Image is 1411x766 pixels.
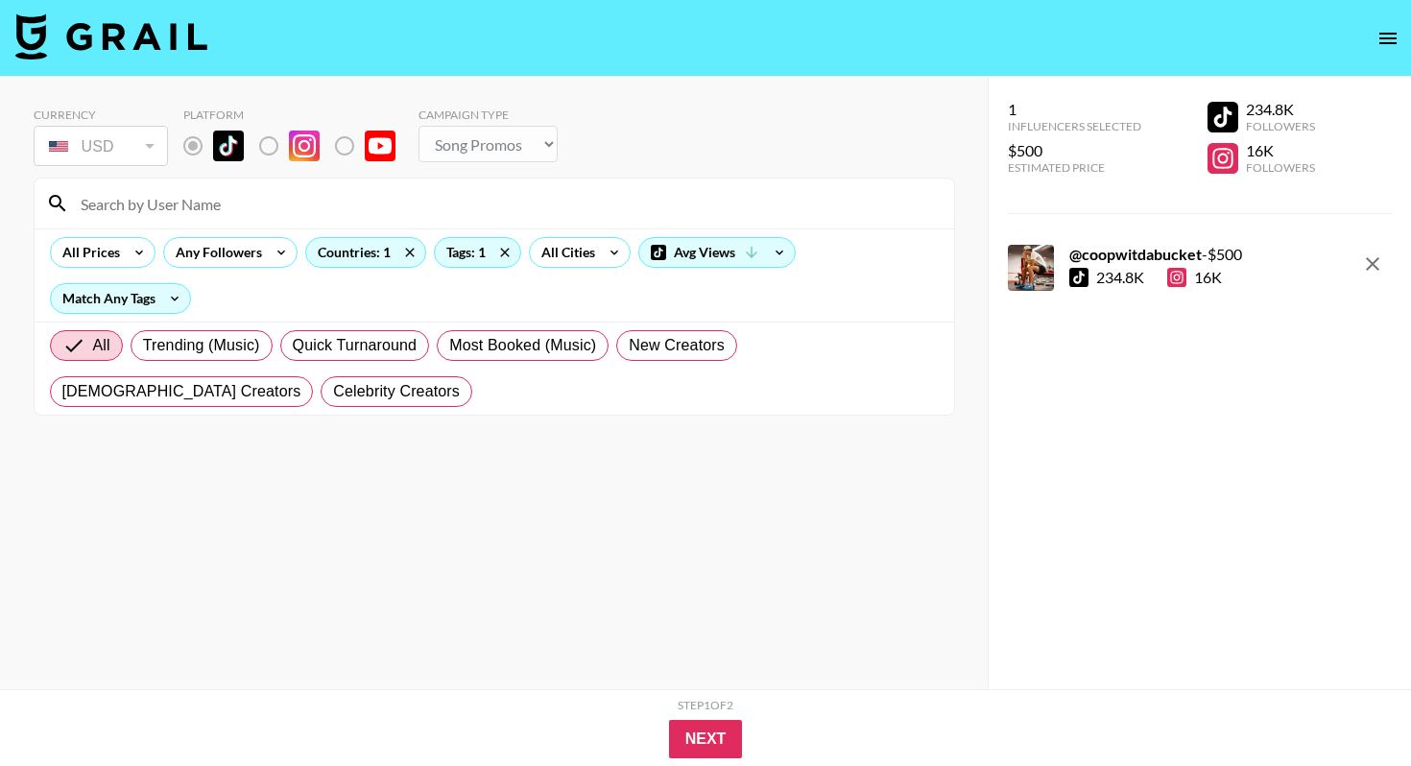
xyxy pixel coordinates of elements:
[1008,141,1141,160] div: $500
[183,108,411,122] div: Platform
[69,188,943,219] input: Search by User Name
[669,720,743,758] button: Next
[1167,268,1222,287] div: 16K
[678,698,733,712] div: Step 1 of 2
[639,238,795,267] div: Avg Views
[333,380,460,403] span: Celebrity Creators
[1069,245,1202,263] strong: @ coopwitdabucket
[1096,268,1144,287] div: 234.8K
[435,238,520,267] div: Tags: 1
[93,334,110,357] span: All
[51,238,124,267] div: All Prices
[293,334,418,357] span: Quick Turnaround
[365,131,395,161] img: YouTube
[164,238,266,267] div: Any Followers
[183,126,411,166] div: Remove selected talent to change platforms
[1069,245,1242,264] div: - $ 500
[37,130,164,163] div: USD
[1369,19,1407,58] button: open drawer
[15,13,207,60] img: Grail Talent
[629,334,725,357] span: New Creators
[289,131,320,161] img: Instagram
[1246,119,1315,133] div: Followers
[143,334,260,357] span: Trending (Music)
[1008,119,1141,133] div: Influencers Selected
[1353,245,1392,283] button: remove
[34,122,168,170] div: Remove selected talent to change your currency
[530,238,599,267] div: All Cities
[419,108,558,122] div: Campaign Type
[1246,100,1315,119] div: 234.8K
[62,380,301,403] span: [DEMOGRAPHIC_DATA] Creators
[213,131,244,161] img: TikTok
[1008,100,1141,119] div: 1
[34,108,168,122] div: Currency
[1008,160,1141,175] div: Estimated Price
[1246,160,1315,175] div: Followers
[306,238,425,267] div: Countries: 1
[449,334,596,357] span: Most Booked (Music)
[1246,141,1315,160] div: 16K
[51,284,190,313] div: Match Any Tags
[1315,670,1388,743] iframe: Drift Widget Chat Controller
